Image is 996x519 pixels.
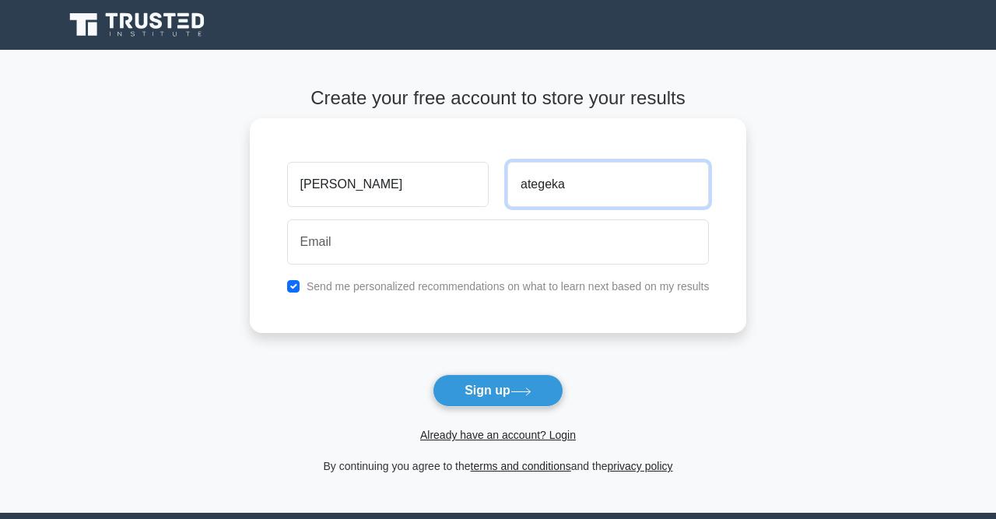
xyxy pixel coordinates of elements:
a: terms and conditions [471,460,571,472]
a: Already have an account? Login [420,429,576,441]
input: First name [287,162,489,207]
div: By continuing you agree to the and the [240,457,756,475]
label: Send me personalized recommendations on what to learn next based on my results [307,280,710,293]
h4: Create your free account to store your results [250,87,747,110]
button: Sign up [433,374,563,407]
a: privacy policy [608,460,673,472]
input: Last name [507,162,709,207]
input: Email [287,219,710,265]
